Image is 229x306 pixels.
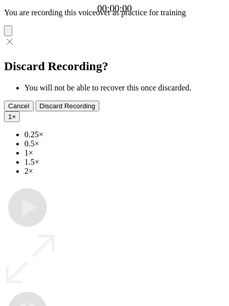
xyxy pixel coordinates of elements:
button: 1× [4,111,20,122]
li: 1× [24,148,225,158]
li: 0.25× [24,130,225,139]
button: Discard Recording [36,101,100,111]
li: 1.5× [24,158,225,167]
li: You will not be able to recover this once discarded. [24,83,225,93]
li: 0.5× [24,139,225,148]
p: You are recording this voiceover as practice for training [4,8,225,17]
a: 00:00:00 [97,3,132,14]
button: Cancel [4,101,34,111]
span: 1 [8,113,12,120]
li: 2× [24,167,225,176]
h2: Discard Recording? [4,59,225,73]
